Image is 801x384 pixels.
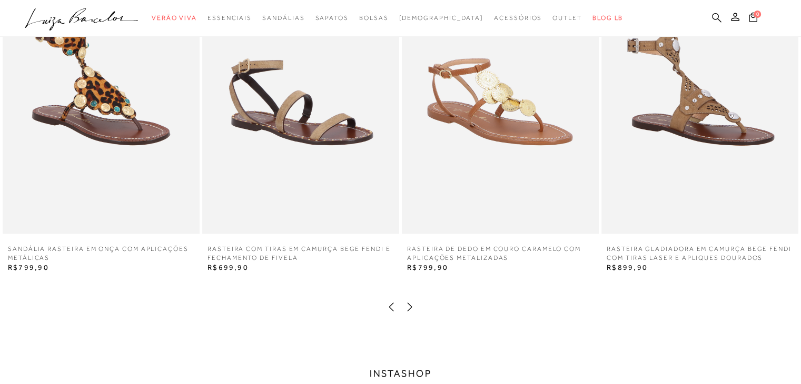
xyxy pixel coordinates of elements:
span: Outlet [552,14,582,22]
a: RASTEIRA COM TIRAS EM CAMURÇA BEGE FENDI E FECHAMENTO DE FIVELA [202,244,399,262]
span: Verão Viva [152,14,197,22]
span: Sapatos [315,14,348,22]
a: categoryNavScreenReaderText [359,8,389,28]
span: 0 [754,11,761,18]
a: categoryNavScreenReaderText [207,8,252,28]
a: categoryNavScreenReaderText [552,8,582,28]
span: Bolsas [359,14,389,22]
a: RASTEIRA DE DEDO EM COURO CARAMELO COM APLICAÇÕES METALIZADAS [402,244,599,262]
a: BLOG LB [592,8,623,28]
span: R$799,90 [8,262,49,271]
a: categoryNavScreenReaderText [152,8,197,28]
span: Essenciais [207,14,252,22]
span: R$899,90 [607,262,648,271]
button: 0 [746,12,760,26]
h2: INSTASHOP [370,368,432,379]
a: RASTEIRA GLADIADORA EM CAMURÇA BEGE FENDI COM TIRAS LASER E APLIQUES DOURADOS [601,244,798,262]
a: categoryNavScreenReaderText [262,8,304,28]
a: categoryNavScreenReaderText [494,8,542,28]
a: categoryNavScreenReaderText [315,8,348,28]
span: Acessórios [494,14,542,22]
span: BLOG LB [592,14,623,22]
a: SANDÁLIA RASTEIRA EM ONÇA COM APLICAÇÕES METÁLICAS [3,244,200,262]
a: noSubCategoriesText [399,8,483,28]
span: [DEMOGRAPHIC_DATA] [399,14,483,22]
span: R$699,90 [207,262,249,271]
span: R$799,90 [407,262,448,271]
span: Sandálias [262,14,304,22]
